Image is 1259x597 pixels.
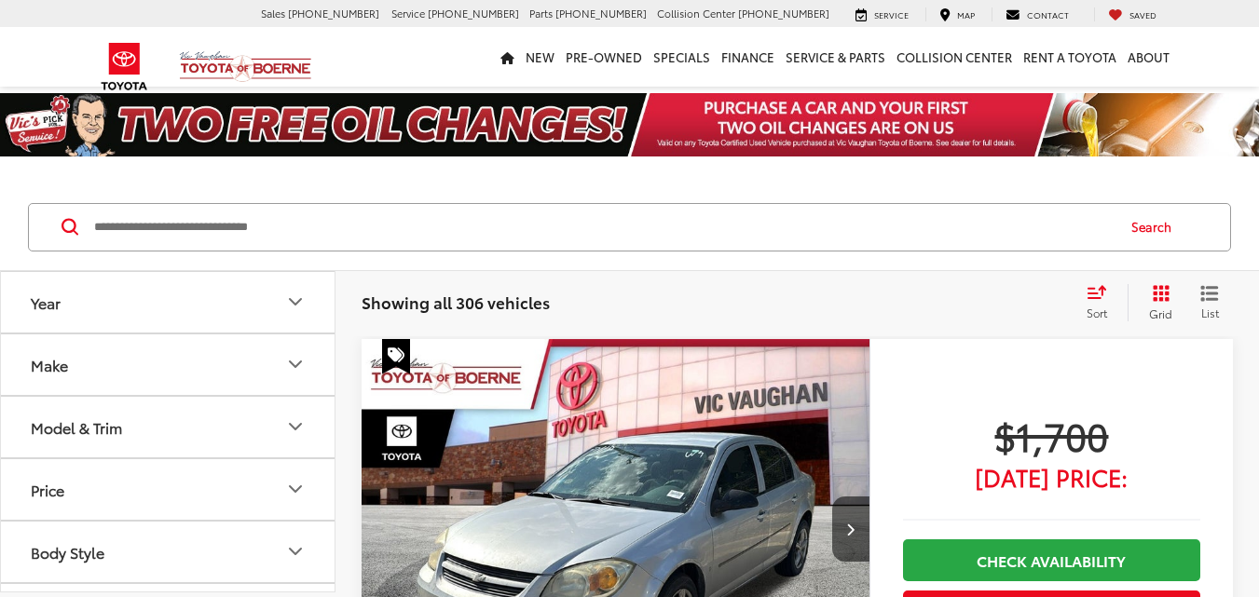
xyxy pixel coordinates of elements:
div: Year [284,291,307,313]
a: Finance [716,27,780,87]
a: About [1122,27,1175,87]
button: Next image [832,496,869,562]
a: Service & Parts: Opens in a new tab [780,27,891,87]
a: Specials [648,27,716,87]
a: My Saved Vehicles [1094,7,1170,22]
a: New [520,27,560,87]
span: Collision Center [657,6,735,20]
span: [PHONE_NUMBER] [555,6,647,20]
span: Contact [1027,8,1069,20]
a: Service [842,7,923,22]
a: Home [495,27,520,87]
div: Make [31,356,68,373]
button: MakeMake [1,334,336,395]
span: $1,700 [903,412,1200,458]
span: List [1200,305,1219,320]
div: Body Style [31,543,104,561]
span: Service [391,6,425,20]
button: PricePrice [1,459,336,520]
img: Vic Vaughan Toyota of Boerne [179,50,312,83]
span: Sales [261,6,285,20]
div: Make [284,353,307,375]
span: Special [382,339,410,374]
a: Collision Center [891,27,1018,87]
span: Sort [1087,305,1107,320]
span: [DATE] Price: [903,468,1200,486]
div: Model & Trim [31,418,122,436]
a: Contact [992,7,1083,22]
button: Model & TrimModel & Trim [1,397,336,457]
a: Rent a Toyota [1018,27,1122,87]
div: Price [31,481,64,498]
input: Search by Make, Model, or Keyword [92,205,1114,250]
div: Year [31,293,61,311]
span: Saved [1129,8,1156,20]
span: Showing all 306 vehicles [362,291,550,313]
span: Service [874,8,909,20]
button: Search [1114,204,1198,251]
span: [PHONE_NUMBER] [428,6,519,20]
span: Grid [1149,305,1172,321]
button: Grid View [1128,284,1186,321]
a: Map [925,7,989,22]
button: List View [1186,284,1233,321]
button: Select sort value [1077,284,1128,321]
div: Price [284,478,307,500]
a: Pre-Owned [560,27,648,87]
div: Model & Trim [284,415,307,438]
span: [PHONE_NUMBER] [738,6,829,20]
button: Body StyleBody Style [1,522,336,582]
button: YearYear [1,272,336,332]
span: Map [957,8,975,20]
span: [PHONE_NUMBER] [288,6,379,20]
a: Check Availability [903,539,1200,581]
img: Toyota [89,36,159,97]
span: Parts [529,6,553,20]
div: Body Style [284,540,307,563]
